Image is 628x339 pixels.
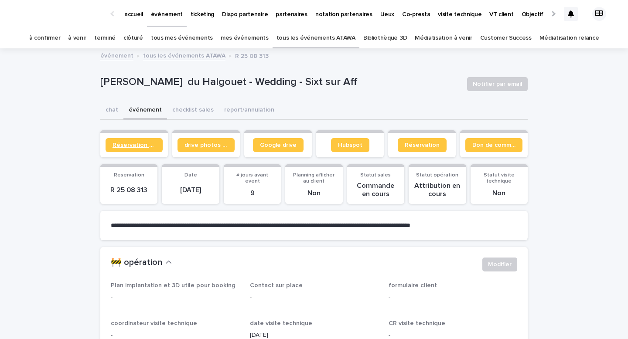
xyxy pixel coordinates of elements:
[111,320,197,326] span: coordinateur visite technique
[250,282,303,288] span: Contact sur place
[151,28,213,48] a: tous mes événements
[229,189,276,197] p: 9
[467,77,528,91] button: Notifier par email
[221,28,269,48] a: mes événements
[123,28,143,48] a: clôturé
[338,142,362,148] span: Hubspot
[184,173,197,178] span: Date
[111,282,235,288] span: Plan implantation et 3D utile pour booking
[184,142,228,148] span: drive photos coordinateur
[465,138,522,152] a: Bon de commande
[29,28,61,48] a: à confirmer
[592,7,606,21] div: EB
[106,138,163,152] a: Réservation client
[476,189,522,197] p: Non
[100,102,123,120] button: chat
[113,142,156,148] span: Réservation client
[276,28,355,48] a: tous les événements ATAWA
[389,320,445,326] span: CR visite technique
[482,258,517,271] button: Modifier
[480,28,532,48] a: Customer Success
[94,28,116,48] a: terminé
[250,293,379,302] p: -
[68,28,86,48] a: à venir
[100,76,460,88] p: [PERSON_NAME] du Halgouet - Wedding - Sixt sur Aff
[414,182,461,198] p: Attribution en cours
[260,142,297,148] span: Google drive
[235,51,269,60] p: R 25 08 313
[331,138,369,152] a: Hubspot
[177,138,235,152] a: drive photos coordinateur
[167,102,219,120] button: checklist sales
[114,173,144,178] span: Reservation
[363,28,407,48] a: Bibliothèque 3D
[123,102,167,120] button: événement
[484,173,515,184] span: Statut visite technique
[472,142,515,148] span: Bon de commande
[405,142,440,148] span: Réservation
[219,102,280,120] button: report/annulation
[143,50,225,60] a: tous les événements ATAWA
[167,186,214,194] p: [DATE]
[293,173,334,184] span: Planning afficher au client
[389,282,437,288] span: formulaire client
[100,50,133,60] a: événement
[106,186,152,194] p: R 25 08 313
[415,28,472,48] a: Médiatisation à venir
[488,260,512,269] span: Modifier
[290,189,337,197] p: Non
[352,182,399,198] p: Commande en cours
[236,173,268,184] span: # jours avant event
[111,293,239,302] p: -
[253,138,304,152] a: Google drive
[360,173,391,178] span: Statut sales
[539,28,599,48] a: Médiatisation relance
[416,173,458,178] span: Statut opération
[250,320,312,326] span: date visite technique
[398,138,447,152] a: Réservation
[111,258,172,268] button: 🚧 opération
[111,258,162,268] h2: 🚧 opération
[389,293,517,302] p: -
[17,5,102,23] img: Ls34BcGeRexTGTNfXpUC
[473,80,522,88] span: Notifier par email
